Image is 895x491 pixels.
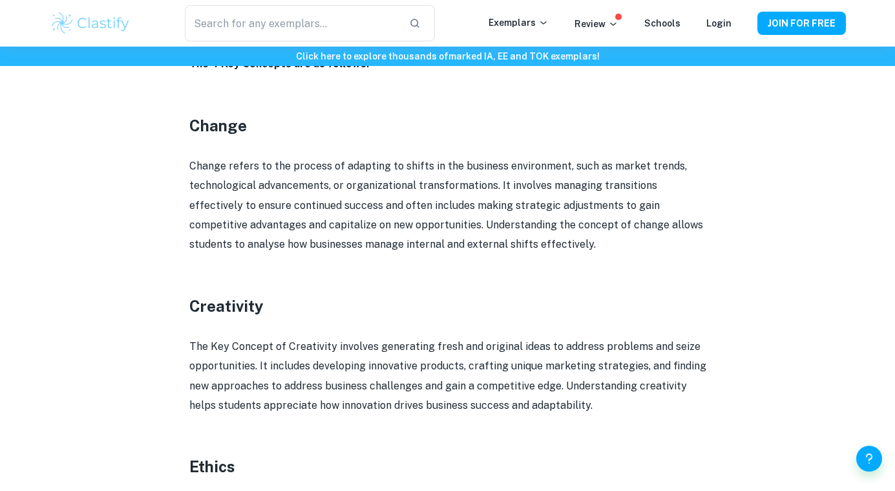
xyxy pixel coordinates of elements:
img: Clastify logo [50,10,132,36]
a: Login [706,18,732,28]
p: Review [574,17,618,31]
button: Help and Feedback [856,446,882,472]
h6: Click here to explore thousands of marked IA, EE and TOK exemplars ! [3,49,892,63]
input: Search for any exemplars... [185,5,398,41]
p: Exemplars [489,16,549,30]
h3: Ethics [189,455,706,478]
strong: Change [189,116,247,135]
h3: Creativity [189,294,706,318]
a: Schools [644,18,680,28]
p: Change refers to the process of adapting to shifts in the business environment, such as market tr... [189,157,706,255]
p: The Key Concept of Creativity involves generating fresh and original ideas to address problems an... [189,337,706,416]
button: JOIN FOR FREE [757,12,846,35]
